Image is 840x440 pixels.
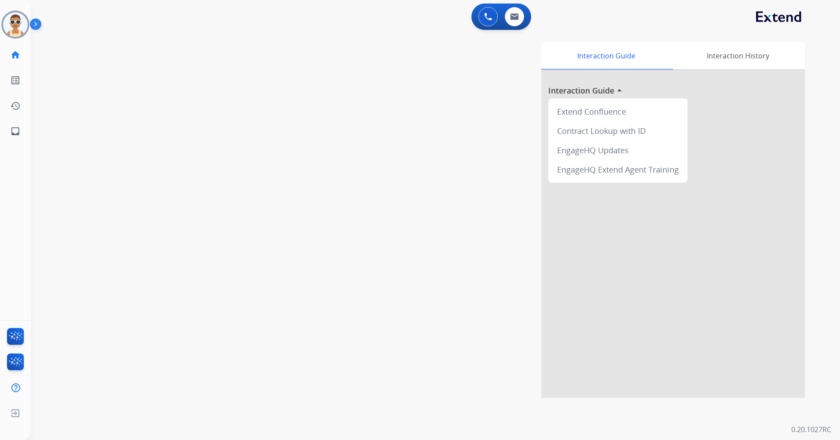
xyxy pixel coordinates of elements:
[3,12,28,37] img: avatar
[10,50,21,60] mat-icon: home
[552,160,684,179] div: EngageHQ Extend Agent Training
[10,101,21,111] mat-icon: history
[10,126,21,137] mat-icon: inbox
[791,424,831,435] p: 0.20.1027RC
[552,121,684,141] div: Contract Lookup with ID
[541,42,671,69] div: Interaction Guide
[552,141,684,160] div: EngageHQ Updates
[10,75,21,86] mat-icon: list_alt
[552,102,684,121] div: Extend Confluence
[671,42,805,69] div: Interaction History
